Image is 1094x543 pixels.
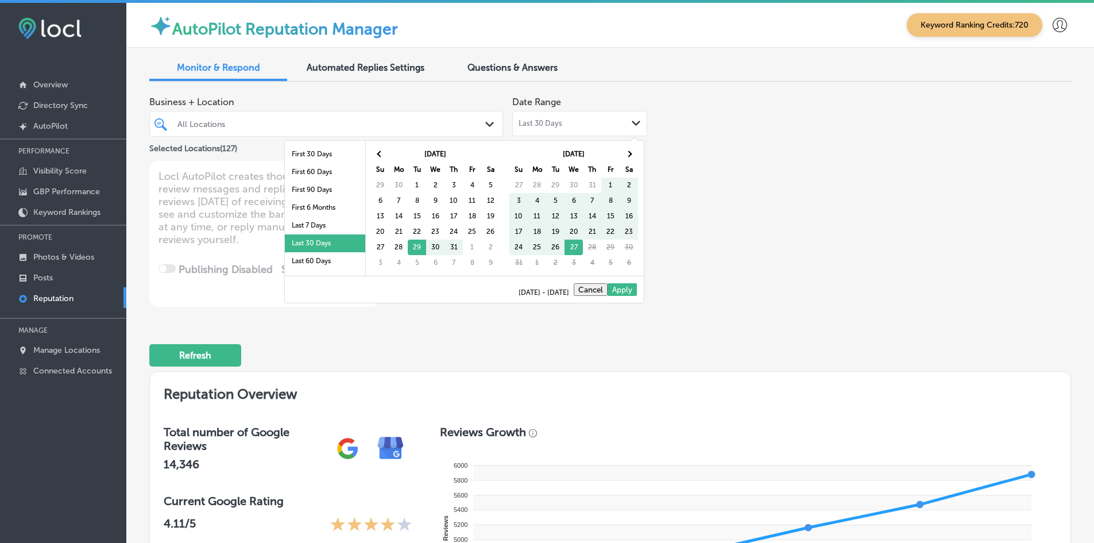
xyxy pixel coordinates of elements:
h3: Reviews Growth [440,425,526,439]
td: 9 [481,255,500,271]
td: 21 [583,224,601,240]
td: 14 [583,209,601,224]
div: All Locations [177,119,486,129]
td: 28 [583,240,601,255]
td: 23 [620,224,638,240]
td: 7 [444,255,463,271]
td: 3 [444,178,463,193]
li: First 6 Months [285,199,365,217]
td: 18 [463,209,481,224]
th: Tu [408,162,426,178]
button: Refresh [149,344,241,367]
td: 1 [528,255,546,271]
p: AutoPilot [33,121,68,131]
td: 19 [481,209,500,224]
button: Apply [608,283,637,296]
p: Visibility Score [33,166,87,176]
span: Keyword Ranking Credits: 720 [907,13,1042,37]
th: Fr [463,162,481,178]
td: 10 [509,209,528,224]
td: 24 [509,240,528,255]
label: Date Range [512,97,561,107]
td: 23 [426,224,444,240]
td: 26 [481,224,500,240]
td: 2 [620,178,638,193]
td: 10 [444,193,463,209]
td: 21 [389,224,408,240]
td: 24 [444,224,463,240]
p: 4.11 /5 [164,517,196,534]
span: Last 30 Days [519,119,562,128]
td: 30 [389,178,408,193]
div: 4.11 Stars [330,517,412,534]
li: First 60 Days [285,163,365,181]
p: Posts [33,273,53,283]
h2: Reputation Overview [150,372,1070,411]
td: 14 [389,209,408,224]
td: 12 [481,193,500,209]
p: Selected Locations ( 127 ) [149,139,237,153]
p: Photos & Videos [33,252,94,262]
td: 25 [463,224,481,240]
td: 7 [583,193,601,209]
li: First 30 Days [285,145,365,163]
span: Business + Location [149,97,503,107]
th: Tu [546,162,565,178]
tspan: 5200 [454,521,467,528]
td: 28 [528,178,546,193]
td: 30 [620,240,638,255]
td: 27 [371,240,389,255]
th: Fr [601,162,620,178]
td: 1 [463,240,481,255]
h3: Current Google Rating [164,494,412,508]
td: 17 [509,224,528,240]
p: Directory Sync [33,101,88,110]
p: Keyword Rankings [33,207,100,217]
span: Automated Replies Settings [307,62,424,73]
td: 3 [509,193,528,209]
td: 30 [565,178,583,193]
td: 29 [408,240,426,255]
th: Sa [481,162,500,178]
tspan: 5400 [454,506,467,513]
td: 6 [620,255,638,271]
td: 8 [463,255,481,271]
td: 25 [528,240,546,255]
li: First 90 Days [285,181,365,199]
td: 29 [601,240,620,255]
td: 31 [583,178,601,193]
img: e7ababfa220611ac49bdb491a11684a6.png [369,427,412,470]
th: [DATE] [528,147,620,162]
td: 18 [528,224,546,240]
td: 15 [408,209,426,224]
td: 3 [565,255,583,271]
th: Sa [620,162,638,178]
h3: Total number of Google Reviews [164,425,326,453]
td: 22 [601,224,620,240]
tspan: 5000 [454,536,467,543]
th: Su [371,162,389,178]
td: 16 [620,209,638,224]
td: 5 [408,255,426,271]
td: 29 [546,178,565,193]
td: 29 [371,178,389,193]
p: Connected Accounts [33,366,112,376]
td: 7 [389,193,408,209]
th: We [426,162,444,178]
td: 5 [546,193,565,209]
td: 11 [528,209,546,224]
th: Mo [528,162,546,178]
td: 4 [528,193,546,209]
td: 11 [463,193,481,209]
p: Reputation [33,294,74,303]
th: Th [583,162,601,178]
td: 22 [408,224,426,240]
tspan: 5600 [454,492,467,499]
th: Th [444,162,463,178]
td: 31 [444,240,463,255]
p: Overview [33,80,68,90]
td: 12 [546,209,565,224]
td: 3 [371,255,389,271]
td: 9 [620,193,638,209]
th: Mo [389,162,408,178]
